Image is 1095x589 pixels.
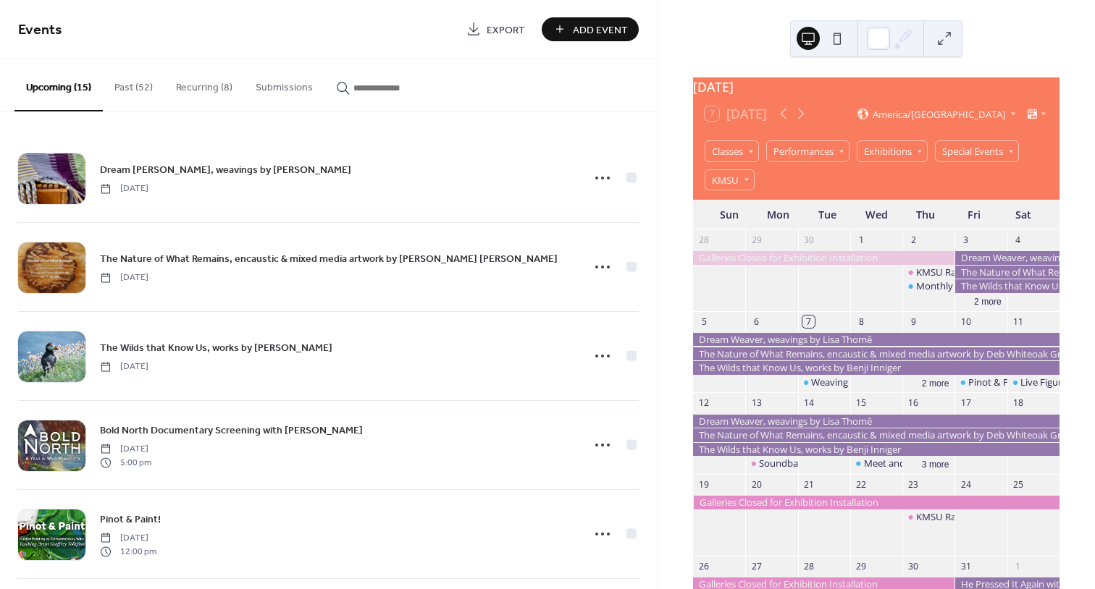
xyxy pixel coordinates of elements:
[916,457,955,470] button: 3 more
[693,428,1060,441] div: The Nature of What Remains, encaustic & mixed media artwork by Deb Whiteoak Groebner
[750,560,763,572] div: 27
[802,479,815,491] div: 21
[1012,234,1024,247] div: 4
[693,443,1060,456] div: The Wilds that Know Us, works by Benji Inniger
[855,315,868,328] div: 8
[693,361,1060,374] div: The Wilds that Know Us, works by Benji Inniger
[103,59,164,110] button: Past (52)
[802,315,815,328] div: 7
[968,294,1007,308] button: 2 more
[811,376,998,389] div: Weaving Sound - Sound Healing Experience
[864,457,1085,470] div: Meet and Learn: [PERSON_NAME] [PERSON_NAME]
[855,479,868,491] div: 22
[1007,376,1060,389] div: Live Figure Studies
[705,200,754,229] div: Sun
[698,560,710,572] div: 26
[100,271,148,284] span: [DATE]
[698,397,710,410] div: 12
[100,339,332,356] a: The Wilds that Know Us, works by [PERSON_NAME]
[873,109,1005,119] span: America/[GEOGRAPHIC_DATA]
[955,251,1060,264] div: Dream Weaver, weavings by Lisa Thomê
[999,200,1048,229] div: Sat
[907,234,920,247] div: 2
[100,512,161,527] span: Pinot & Paint!
[902,510,955,523] div: KMSU Radio: The Exhibitionists
[803,200,852,229] div: Tue
[100,163,351,178] span: Dream [PERSON_NAME], weavings by [PERSON_NAME]
[1012,560,1024,572] div: 1
[907,315,920,328] div: 9
[907,479,920,491] div: 23
[759,457,897,470] div: Soundbath & Writing Workshop
[100,511,161,527] a: Pinot & Paint!
[693,496,1060,509] div: Galleries Closed for Exhibition Installation
[960,560,972,572] div: 31
[573,22,628,38] span: Add Event
[745,457,797,470] div: Soundbath & Writing Workshop
[693,415,1060,428] div: Dream Weaver, weavings by Lisa Thomê
[698,479,710,491] div: 19
[100,341,332,356] span: The Wilds that Know Us, works by [PERSON_NAME]
[542,17,639,41] button: Add Event
[916,510,1050,523] div: KMSU Radio: The Exhibitionists
[100,545,156,558] span: 12:00 pm
[100,161,351,178] a: Dream [PERSON_NAME], weavings by [PERSON_NAME]
[698,234,710,247] div: 28
[750,397,763,410] div: 13
[901,200,950,229] div: Thu
[850,457,902,470] div: Meet and Learn: Deb Whiteoak Groebner
[693,347,1060,360] div: The Nature of What Remains, encaustic & mixed media artwork by Deb Whiteoak Groebner
[244,59,324,110] button: Submissions
[100,252,558,267] span: The Nature of What Remains, encaustic & mixed media artwork by [PERSON_NAME] [PERSON_NAME]
[1012,479,1024,491] div: 25
[802,560,815,572] div: 28
[955,376,1007,389] div: Pinot & Paint!
[698,315,710,328] div: 5
[960,315,972,328] div: 10
[100,422,363,438] a: Bold North Documentary Screening with [PERSON_NAME]
[916,279,1027,292] div: Monthly Fiber Arts Group
[907,397,920,410] div: 16
[14,59,103,111] button: Upcoming (15)
[802,397,815,410] div: 14
[968,376,1028,389] div: Pinot & Paint!
[916,266,1050,279] div: KMSU Radio: The Exhibitionists
[750,234,763,247] div: 29
[100,456,151,469] span: 5:00 pm
[960,479,972,491] div: 24
[855,560,868,572] div: 29
[950,200,999,229] div: Fri
[902,266,955,279] div: KMSU Radio: The Exhibitionists
[487,22,525,38] span: Export
[754,200,803,229] div: Mon
[100,532,156,545] span: [DATE]
[802,234,815,247] div: 30
[693,77,1060,96] div: [DATE]
[852,200,901,229] div: Wed
[955,266,1060,279] div: The Nature of What Remains, encaustic & mixed media artwork by Deb Whiteoak Groebner
[955,279,1060,292] div: The Wilds that Know Us, works by Benji Inniger
[960,234,972,247] div: 3
[960,397,972,410] div: 17
[750,479,763,491] div: 20
[456,17,536,41] a: Export
[18,16,62,44] span: Events
[907,560,920,572] div: 30
[1012,315,1024,328] div: 11
[693,333,1060,346] div: Dream Weaver, weavings by Lisa Thomê
[100,250,558,267] a: The Nature of What Remains, encaustic & mixed media artwork by [PERSON_NAME] [PERSON_NAME]
[693,251,955,264] div: Galleries Closed for Exhibition Installation
[855,397,868,410] div: 15
[100,423,363,438] span: Bold North Documentary Screening with [PERSON_NAME]
[798,376,850,389] div: Weaving Sound - Sound Healing Experience
[100,182,148,195] span: [DATE]
[100,360,148,373] span: [DATE]
[1012,397,1024,410] div: 18
[855,234,868,247] div: 1
[902,279,955,292] div: Monthly Fiber Arts Group
[916,376,955,389] button: 2 more
[750,315,763,328] div: 6
[100,443,151,456] span: [DATE]
[164,59,244,110] button: Recurring (8)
